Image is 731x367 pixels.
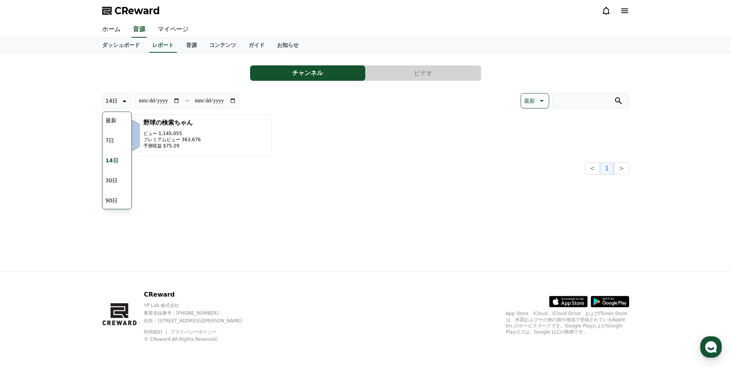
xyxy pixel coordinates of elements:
button: 1 [600,162,614,175]
button: > [614,162,629,175]
p: CReward [144,290,255,299]
a: 音源 [180,38,203,53]
p: App Store、iCloud、iCloud Drive、およびiTunes Storeは、米国およびその他の国や地域で登録されているApple Inc.のサービスマークです。Google P... [506,310,629,335]
p: © CReward All Rights Reserved. [144,336,255,342]
button: ビデオ [366,65,481,81]
p: ビュー 1,145,055 [143,130,201,137]
a: CReward [102,5,160,17]
span: Settings [114,255,133,262]
button: 最新 [103,112,119,129]
a: 利用規約 [144,329,168,335]
p: 14日 [106,95,118,106]
a: チャンネル [250,65,366,81]
a: ダッシュボード [96,38,146,53]
button: 最新 [521,93,549,108]
h3: 野球の検索ちゃん [143,118,201,127]
p: 予測収益 $75.29 [143,143,201,149]
a: お知らせ [271,38,305,53]
button: チャンネル [250,65,365,81]
a: Home [2,244,51,263]
span: CReward [114,5,160,17]
button: 14日 [103,152,121,169]
a: マイページ [151,22,195,38]
button: < [585,162,600,175]
button: 野球の検索ちゃん ビュー 1,145,055 プレミアムビュー 363,676 予測収益 $75.29 [102,115,272,156]
span: Home [20,255,33,262]
a: Messages [51,244,99,263]
a: ガイド [242,38,271,53]
p: ~ [185,96,190,105]
button: 90日 [103,192,121,209]
a: コンテンツ [203,38,242,53]
a: Settings [99,244,148,263]
a: ホーム [96,22,127,38]
a: プライバシーポリシー [170,329,217,335]
p: YP Lab 株式会社 [144,302,255,309]
p: 事業登録番号 : [PHONE_NUMBER] [144,310,255,316]
p: プレミアムビュー 363,676 [143,137,201,143]
a: レポート [149,38,177,53]
button: 7日 [103,132,118,149]
p: 最新 [524,95,535,106]
button: 30日 [103,172,121,189]
a: 音源 [131,22,147,38]
span: Messages [64,256,87,262]
button: 14日 [102,93,132,108]
p: 住所 : [STREET_ADDRESS][PERSON_NAME] [144,318,255,324]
